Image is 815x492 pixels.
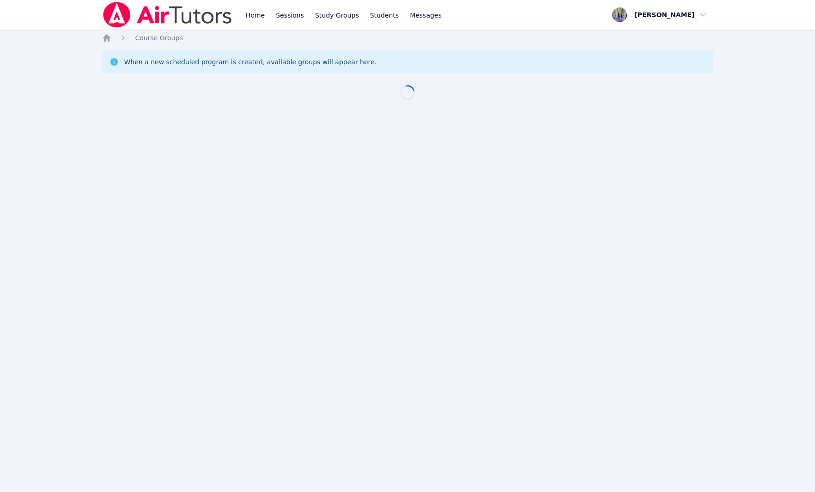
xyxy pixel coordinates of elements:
img: Air Tutors [102,2,233,28]
span: Course Groups [135,34,183,42]
a: Course Groups [135,33,183,43]
div: When a new scheduled program is created, available groups will appear here. [124,57,377,67]
span: Messages [410,11,442,20]
nav: Breadcrumb [102,33,713,43]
